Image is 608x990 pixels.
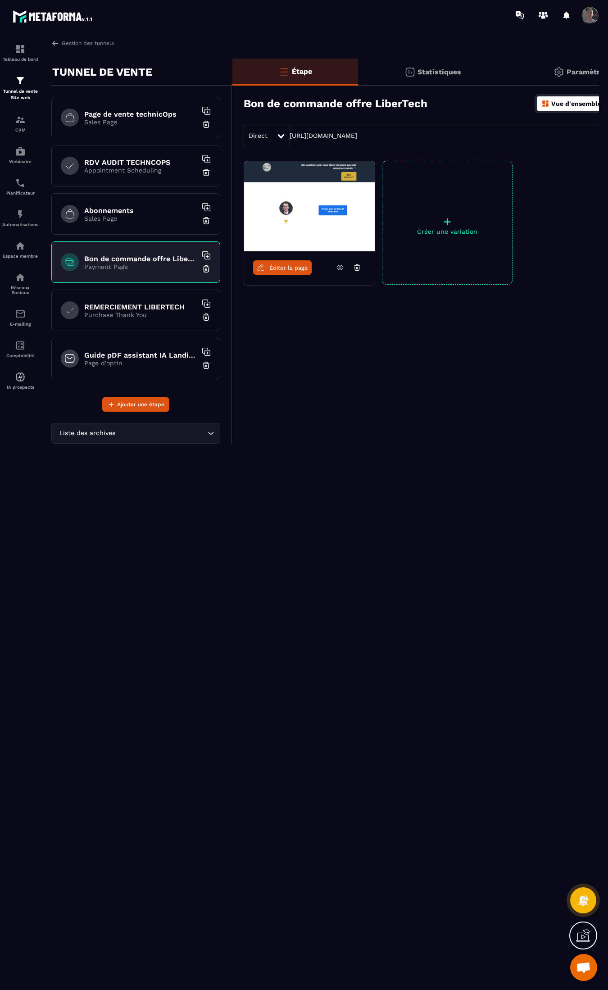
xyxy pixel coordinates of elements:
[15,177,26,188] img: scheduler
[2,88,38,101] p: Tunnel de vente Site web
[202,120,211,129] img: trash
[2,127,38,132] p: CRM
[15,75,26,86] img: formation
[84,167,197,174] p: Appointment Scheduling
[202,264,211,273] img: trash
[51,39,114,47] a: Gestion des tunnels
[417,68,461,76] p: Statistiques
[15,209,26,220] img: automations
[84,359,197,367] p: Page d'optin
[84,303,197,311] h6: REMERCIEMENT LIBERTECH
[249,132,268,139] span: Direct
[15,114,26,125] img: formation
[2,222,38,227] p: Automatisations
[404,67,415,77] img: stats.20deebd0.svg
[2,285,38,295] p: Réseaux Sociaux
[15,309,26,319] img: email
[244,97,427,110] h3: Bon de commande offre LiberTech
[382,215,512,228] p: +
[117,400,164,409] span: Ajouter une étape
[554,67,564,77] img: setting-gr.5f69749f.svg
[2,385,38,390] p: IA prospects
[2,108,38,139] a: formationformationCRM
[2,57,38,62] p: Tableau de bord
[290,132,357,139] a: [URL][DOMAIN_NAME]
[84,311,197,318] p: Purchase Thank You
[2,171,38,202] a: schedulerschedulerPlanificateur
[244,161,375,251] img: image
[202,168,211,177] img: trash
[2,254,38,259] p: Espace membre
[117,428,205,438] input: Search for option
[541,100,549,108] img: dashboard-orange.40269519.svg
[84,118,197,126] p: Sales Page
[15,146,26,157] img: automations
[84,110,197,118] h6: Page de vente technicOps
[15,372,26,382] img: automations
[51,423,220,444] div: Search for option
[2,265,38,302] a: social-networksocial-networkRéseaux Sociaux
[2,202,38,234] a: automationsautomationsAutomatisations
[84,254,197,263] h6: Bon de commande offre LiberTech
[2,37,38,68] a: formationformationTableau de bord
[202,313,211,322] img: trash
[102,397,169,412] button: Ajouter une étape
[279,66,290,77] img: bars-o.4a397970.svg
[15,44,26,54] img: formation
[292,67,312,76] p: Étape
[2,302,38,333] a: emailemailE-mailing
[15,340,26,351] img: accountant
[2,353,38,358] p: Comptabilité
[84,351,197,359] h6: Guide pDF assistant IA Landing page
[57,428,117,438] span: Liste des archives
[2,139,38,171] a: automationsautomationsWebinaire
[84,263,197,270] p: Payment Page
[84,206,197,215] h6: Abonnements
[84,158,197,167] h6: RDV AUDIT TECHNCOPS
[2,68,38,108] a: formationformationTunnel de vente Site web
[51,39,59,47] img: arrow
[253,260,312,275] a: Éditer la page
[52,63,152,81] p: TUNNEL DE VENTE
[2,159,38,164] p: Webinaire
[2,234,38,265] a: automationsautomationsEspace membre
[2,333,38,365] a: accountantaccountantComptabilité
[551,100,601,107] p: Vue d'ensemble
[2,191,38,195] p: Planificateur
[269,264,308,271] span: Éditer la page
[2,322,38,327] p: E-mailing
[15,241,26,251] img: automations
[202,216,211,225] img: trash
[84,215,197,222] p: Sales Page
[13,8,94,24] img: logo
[570,954,597,981] a: Ouvrir le chat
[202,361,211,370] img: trash
[382,228,512,235] p: Créer une variation
[15,272,26,283] img: social-network
[567,68,604,76] p: Paramètre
